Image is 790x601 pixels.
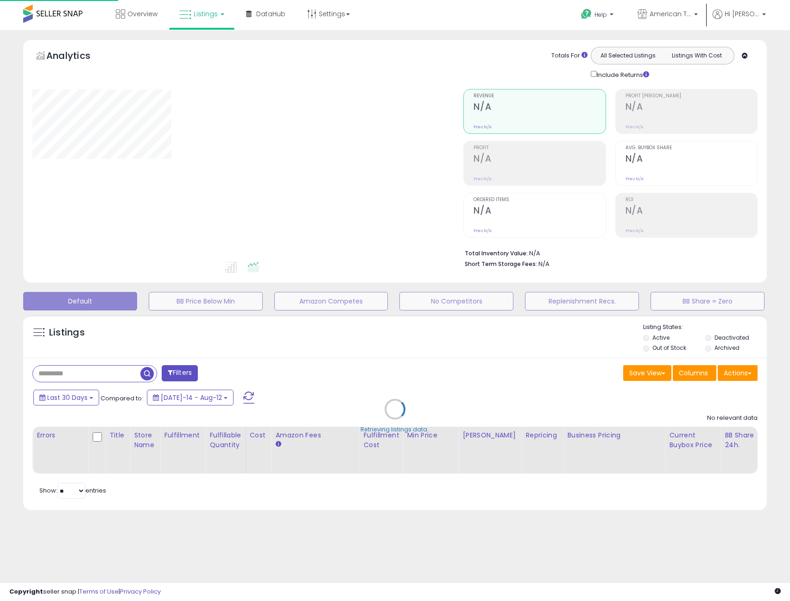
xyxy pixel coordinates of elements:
[46,49,108,64] h5: Analytics
[474,94,605,99] span: Revenue
[474,197,605,202] span: Ordered Items
[399,292,513,310] button: No Competitors
[662,50,731,62] button: Listings With Cost
[651,292,765,310] button: BB Share = Zero
[626,94,757,99] span: Profit [PERSON_NAME]
[574,1,623,30] a: Help
[626,205,757,218] h2: N/A
[626,101,757,114] h2: N/A
[474,146,605,151] span: Profit
[584,69,660,80] div: Include Returns
[551,51,588,60] div: Totals For
[626,176,644,182] small: Prev: N/A
[725,9,759,19] span: Hi [PERSON_NAME]
[581,8,592,20] i: Get Help
[474,176,492,182] small: Prev: N/A
[594,11,607,19] span: Help
[360,425,430,434] div: Retrieving listings data..
[465,260,537,268] b: Short Term Storage Fees:
[626,228,644,234] small: Prev: N/A
[525,292,639,310] button: Replenishment Recs.
[194,9,218,19] span: Listings
[474,205,605,218] h2: N/A
[713,9,766,30] a: Hi [PERSON_NAME]
[474,124,492,130] small: Prev: N/A
[274,292,388,310] button: Amazon Competes
[256,9,285,19] span: DataHub
[650,9,691,19] span: American Telecom Headquarters
[626,146,757,151] span: Avg. Buybox Share
[149,292,263,310] button: BB Price Below Min
[474,228,492,234] small: Prev: N/A
[127,9,158,19] span: Overview
[626,124,644,130] small: Prev: N/A
[538,259,550,268] span: N/A
[474,101,605,114] h2: N/A
[626,153,757,166] h2: N/A
[23,292,137,310] button: Default
[594,50,663,62] button: All Selected Listings
[465,247,751,258] li: N/A
[465,249,528,257] b: Total Inventory Value:
[474,153,605,166] h2: N/A
[626,197,757,202] span: ROI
